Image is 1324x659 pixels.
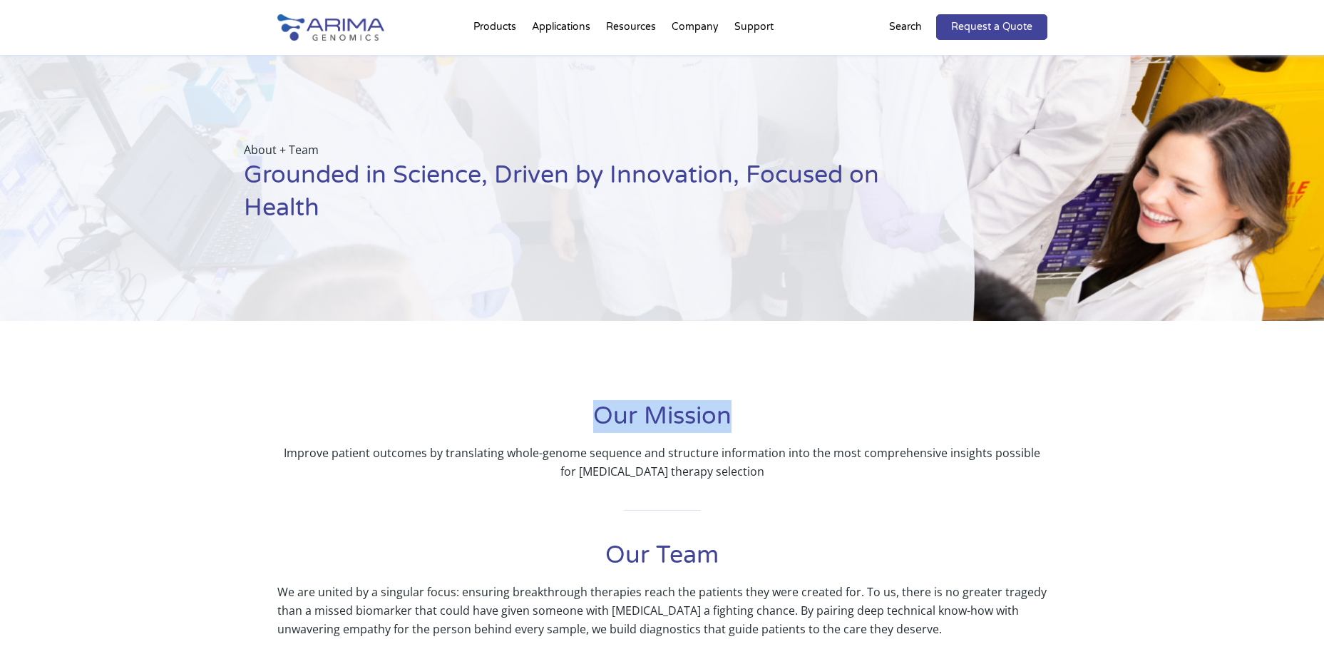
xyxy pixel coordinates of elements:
[936,14,1047,40] a: Request a Quote
[244,159,903,235] h1: Grounded in Science, Driven by Innovation, Focused on Health
[277,444,1047,481] p: Improve patient outcomes by translating whole-genome sequence and structure information into the ...
[277,539,1047,583] h1: Our Team
[277,583,1047,638] p: We are united by a singular focus: ensuring breakthrough therapies reach the patients they were c...
[277,400,1047,444] h1: Our Mission
[889,18,922,36] p: Search
[244,141,903,159] p: About + Team
[277,14,384,41] img: Arima-Genomics-logo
